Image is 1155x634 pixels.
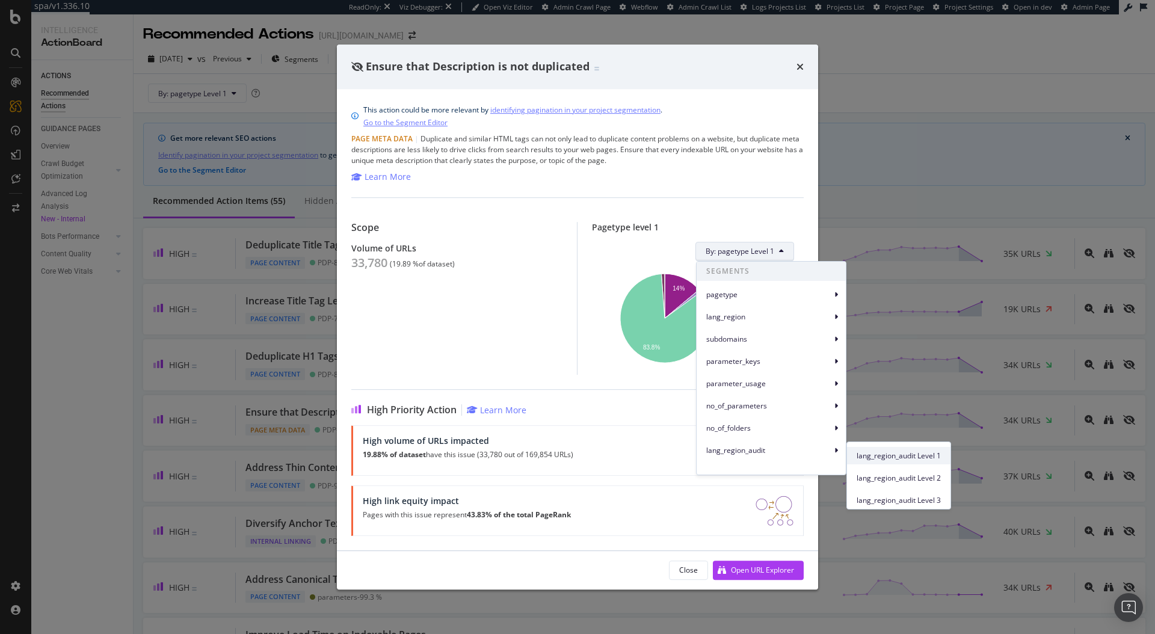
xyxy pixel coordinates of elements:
[363,496,571,506] div: High link equity impact
[643,343,660,350] text: 83.8%
[363,511,571,519] p: Pages with this issue represent
[706,289,831,300] span: pagetype
[706,401,831,411] span: no_of_parameters
[713,561,804,580] button: Open URL Explorer
[363,451,573,459] p: have this issue (33,780 out of 169,854 URLs)
[363,116,448,129] a: Go to the Segment Editor
[351,171,411,183] a: Learn More
[706,334,831,345] span: subdomains
[365,171,411,183] div: Learn More
[363,103,662,129] div: This action could be more relevant by .
[351,62,363,72] div: eye-slash
[706,246,774,256] span: By: pagetype Level 1
[1114,593,1143,622] div: Open Intercom Messenger
[706,423,831,434] span: no_of_folders
[337,45,818,589] div: modal
[351,134,413,144] span: Page Meta Data
[363,449,426,460] strong: 19.88% of dataset
[857,473,941,484] span: lang_region_audit Level 2
[351,256,387,270] div: 33,780
[592,222,804,232] div: Pagetype level 1
[731,565,794,575] div: Open URL Explorer
[796,59,804,75] div: times
[351,222,562,233] div: Scope
[490,103,661,116] a: identifying pagination in your project segmentation
[706,445,831,456] span: lang_region_audit
[706,312,831,322] span: lang_region
[695,242,794,261] button: By: pagetype Level 1
[673,285,685,292] text: 14%
[857,495,941,506] span: lang_region_audit Level 3
[351,243,562,253] div: Volume of URLs
[351,103,804,129] div: info banner
[467,404,526,416] a: Learn More
[414,134,419,144] span: |
[367,404,457,416] span: High Priority Action
[602,271,794,365] svg: A chart.
[857,451,941,461] span: lang_region_audit Level 1
[480,404,526,416] div: Learn More
[679,565,698,575] div: Close
[706,356,831,367] span: parameter_keys
[390,260,455,268] div: ( 19.89 % of dataset )
[363,435,573,446] div: High volume of URLs impacted
[351,134,804,166] div: Duplicate and similar HTML tags can not only lead to duplicate content problems on a website, but...
[366,59,590,73] span: Ensure that Description is not duplicated
[467,509,571,520] strong: 43.83% of the total PageRank
[669,561,708,580] button: Close
[706,467,831,478] span: PW-Optimizations
[697,262,846,281] span: SEGMENTS
[756,496,793,526] img: DDxVyA23.png
[706,378,831,389] span: parameter_usage
[594,67,599,70] img: Equal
